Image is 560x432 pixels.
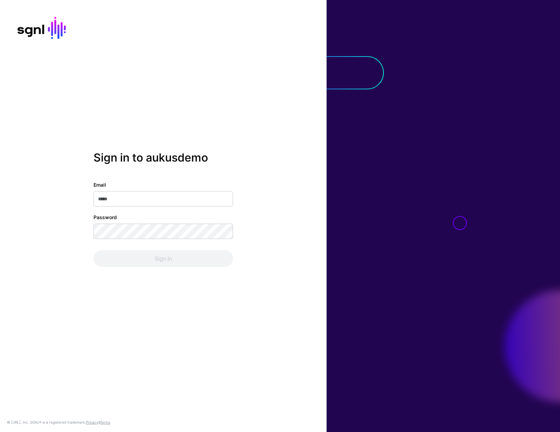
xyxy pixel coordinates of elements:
div: © [URL], Inc. SGNL® is a registered trademark. & [7,419,110,425]
h2: Sign in to aukusdemo [94,151,233,164]
a: Terms [100,420,110,424]
label: Password [94,214,117,221]
label: Email [94,181,106,188]
a: Privacy [86,420,98,424]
